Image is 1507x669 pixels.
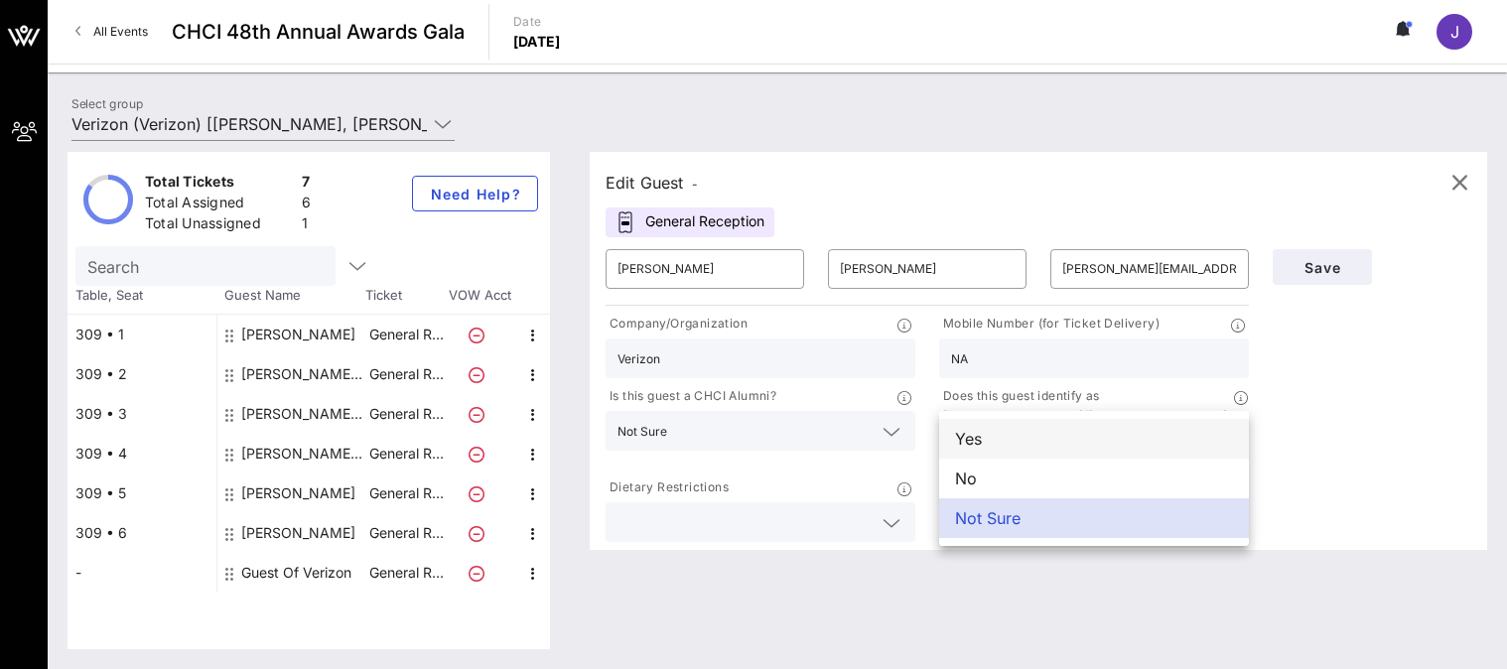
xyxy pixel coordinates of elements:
[302,193,311,217] div: 6
[366,394,446,434] p: General R…
[68,394,216,434] div: 309 • 3
[366,354,446,394] p: General R…
[366,434,446,473] p: General R…
[241,513,355,553] div: Susie Feliz
[302,213,311,238] div: 1
[241,434,366,473] div: Rudy Espinoza Verizon
[93,24,148,39] span: All Events
[366,315,446,354] p: General R…
[64,16,160,48] a: All Events
[302,172,311,197] div: 7
[429,186,521,202] span: Need Help?
[939,386,1234,426] p: Does this guest identify as [DEMOGRAPHIC_DATA]/[DEMOGRAPHIC_DATA]?
[606,386,776,407] p: Is this guest a CHCI Alumni?
[241,354,366,394] div: Marcela Zamora Verizon
[68,286,216,306] span: Table, Seat
[939,498,1249,538] div: Not Sure
[241,553,351,593] div: Guest Of Verizon
[939,419,1249,459] div: Yes
[68,354,216,394] div: 309 • 2
[241,315,355,354] div: Laura Berrocal
[68,513,216,553] div: 309 • 6
[366,473,446,513] p: General R…
[606,477,729,498] p: Dietary Restrictions
[1450,22,1459,42] span: J
[145,172,294,197] div: Total Tickets
[617,253,792,285] input: First Name*
[606,411,915,451] div: Not Sure
[366,513,446,553] p: General R…
[617,425,667,439] div: Not Sure
[68,434,216,473] div: 309 • 4
[1273,249,1372,285] button: Save
[365,286,445,306] span: Ticket
[513,32,561,52] p: [DATE]
[68,473,216,513] div: 309 • 5
[241,473,355,513] div: Grisella Martinez
[513,12,561,32] p: Date
[216,286,365,306] span: Guest Name
[1062,253,1237,285] input: Email*
[606,314,748,334] p: Company/Organization
[1289,259,1356,276] span: Save
[68,315,216,354] div: 309 • 1
[445,286,514,306] span: VOW Acct
[939,459,1249,498] div: No
[606,169,698,197] div: Edit Guest
[71,96,143,111] label: Select group
[606,207,774,237] div: General Reception
[366,553,446,593] p: General R…
[172,17,465,47] span: CHCI 48th Annual Awards Gala
[241,394,366,434] div: Bianca C. Lucero NALEO
[840,253,1015,285] input: Last Name*
[1437,14,1472,50] div: J
[145,213,294,238] div: Total Unassigned
[939,314,1160,334] p: Mobile Number (for Ticket Delivery)
[145,193,294,217] div: Total Assigned
[692,177,698,192] span: -
[412,176,538,211] button: Need Help?
[68,553,216,593] div: -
